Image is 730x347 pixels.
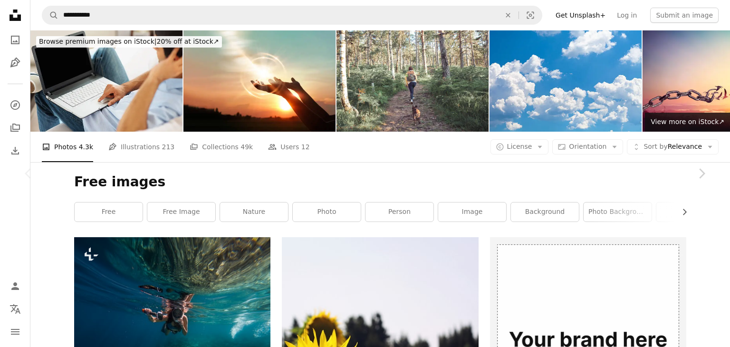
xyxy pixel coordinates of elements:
a: Get Unsplash+ [550,8,611,23]
a: person [365,202,433,222]
button: Orientation [552,139,623,154]
a: Collections 49k [190,132,253,162]
h1: Free images [74,173,686,191]
a: photo background [584,202,652,222]
a: nature [220,202,288,222]
a: Photos [6,30,25,49]
span: 213 [162,142,175,152]
button: Sort byRelevance [627,139,719,154]
a: sky [656,202,724,222]
button: Menu [6,322,25,341]
a: Illustrations 213 [108,132,174,162]
span: Orientation [569,143,606,150]
button: Search Unsplash [42,6,58,24]
span: Relevance [644,142,702,152]
span: Browse premium images on iStock | [39,38,156,45]
a: free image [147,202,215,222]
a: Explore [6,96,25,115]
span: 12 [301,142,310,152]
span: 49k [240,142,253,152]
a: image [438,202,506,222]
a: Browse premium images on iStock|20% off at iStock↗ [30,30,228,53]
a: free [75,202,143,222]
img: Woman hands praying for blessing from god on sunset background [183,30,336,132]
a: photo [293,202,361,222]
a: Log in / Sign up [6,277,25,296]
a: Next [673,128,730,219]
img: No better adventure buddy [336,30,489,132]
a: background [511,202,579,222]
button: Visual search [519,6,542,24]
span: 20% off at iStock ↗ [39,38,219,45]
span: View more on iStock ↗ [651,118,724,125]
a: Log in [611,8,643,23]
img: Closeup of guy working on a laptop indoor [30,30,182,132]
a: View more on iStock↗ [645,113,730,132]
button: Clear [498,6,519,24]
button: Submit an image [650,8,719,23]
button: License [490,139,549,154]
a: Collections [6,118,25,137]
a: Users 12 [268,132,310,162]
a: Illustrations [6,53,25,72]
span: Sort by [644,143,667,150]
img: Clouds on sky [490,30,642,132]
form: Find visuals sitewide [42,6,542,25]
button: Language [6,299,25,318]
span: License [507,143,532,150]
